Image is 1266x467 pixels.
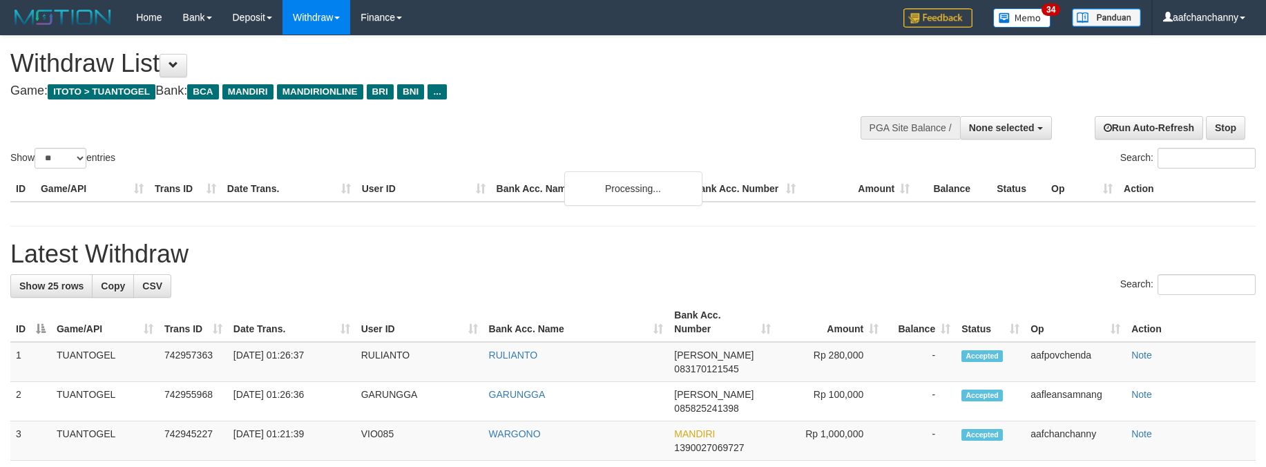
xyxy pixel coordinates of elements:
[674,350,754,361] span: [PERSON_NAME]
[10,240,1256,268] h1: Latest Withdraw
[1025,342,1126,382] td: aafpovchenda
[133,274,171,298] a: CSV
[356,176,491,202] th: User ID
[159,382,228,421] td: 742955968
[993,8,1051,28] img: Button%20Memo.svg
[356,382,483,421] td: GARUNGGA
[674,428,715,439] span: MANDIRI
[884,303,956,342] th: Balance: activate to sort column ascending
[956,303,1025,342] th: Status: activate to sort column ascending
[483,303,669,342] th: Bank Acc. Name: activate to sort column ascending
[915,176,991,202] th: Balance
[991,176,1046,202] th: Status
[491,176,688,202] th: Bank Acc. Name
[48,84,155,99] span: ITOTO > TUANTOGEL
[489,350,538,361] a: RULIANTO
[903,8,972,28] img: Feedback.jpg
[884,382,956,421] td: -
[51,421,159,461] td: TUANTOGEL
[884,421,956,461] td: -
[1120,274,1256,295] label: Search:
[228,342,356,382] td: [DATE] 01:26:37
[10,274,93,298] a: Show 25 rows
[960,116,1052,140] button: None selected
[356,342,483,382] td: RULIANTO
[367,84,394,99] span: BRI
[10,382,51,421] td: 2
[776,421,884,461] td: Rp 1,000,000
[884,342,956,382] td: -
[159,303,228,342] th: Trans ID: activate to sort column ascending
[277,84,363,99] span: MANDIRIONLINE
[1118,176,1256,202] th: Action
[489,389,546,400] a: GARUNGGA
[222,176,356,202] th: Date Trans.
[1126,303,1256,342] th: Action
[564,171,702,206] div: Processing...
[687,176,801,202] th: Bank Acc. Number
[961,429,1003,441] span: Accepted
[1158,148,1256,169] input: Search:
[961,350,1003,362] span: Accepted
[1158,274,1256,295] input: Search:
[10,303,51,342] th: ID: activate to sort column descending
[1131,389,1152,400] a: Note
[10,176,35,202] th: ID
[10,7,115,28] img: MOTION_logo.png
[10,342,51,382] td: 1
[1072,8,1141,27] img: panduan.png
[92,274,134,298] a: Copy
[228,303,356,342] th: Date Trans.: activate to sort column ascending
[10,421,51,461] td: 3
[1206,116,1245,140] a: Stop
[10,84,830,98] h4: Game: Bank:
[149,176,222,202] th: Trans ID
[669,303,776,342] th: Bank Acc. Number: activate to sort column ascending
[51,303,159,342] th: Game/API: activate to sort column ascending
[861,116,960,140] div: PGA Site Balance /
[228,421,356,461] td: [DATE] 01:21:39
[428,84,446,99] span: ...
[101,280,125,292] span: Copy
[1095,116,1203,140] a: Run Auto-Refresh
[489,428,541,439] a: WARGONO
[10,148,115,169] label: Show entries
[10,50,830,77] h1: Withdraw List
[801,176,915,202] th: Amount
[674,389,754,400] span: [PERSON_NAME]
[776,303,884,342] th: Amount: activate to sort column ascending
[1025,421,1126,461] td: aafchanchanny
[1120,148,1256,169] label: Search:
[159,421,228,461] td: 742945227
[51,342,159,382] td: TUANTOGEL
[674,403,738,414] span: Copy 085825241398 to clipboard
[159,342,228,382] td: 742957363
[187,84,218,99] span: BCA
[776,382,884,421] td: Rp 100,000
[674,363,738,374] span: Copy 083170121545 to clipboard
[776,342,884,382] td: Rp 280,000
[356,421,483,461] td: VIO085
[1042,3,1060,16] span: 34
[356,303,483,342] th: User ID: activate to sort column ascending
[1131,350,1152,361] a: Note
[35,176,149,202] th: Game/API
[51,382,159,421] td: TUANTOGEL
[1046,176,1118,202] th: Op
[1025,382,1126,421] td: aafleansamnang
[228,382,356,421] td: [DATE] 01:26:36
[19,280,84,292] span: Show 25 rows
[35,148,86,169] select: Showentries
[397,84,424,99] span: BNI
[142,280,162,292] span: CSV
[674,442,744,453] span: Copy 1390027069727 to clipboard
[1025,303,1126,342] th: Op: activate to sort column ascending
[1131,428,1152,439] a: Note
[969,122,1035,133] span: None selected
[961,390,1003,401] span: Accepted
[222,84,274,99] span: MANDIRI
